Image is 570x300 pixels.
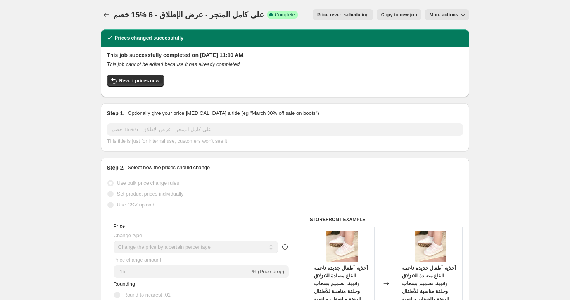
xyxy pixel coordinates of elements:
[252,269,284,274] span: % (Price drop)
[107,164,125,172] h2: Step 2.
[429,12,458,18] span: More actions
[381,12,417,18] span: Copy to new job
[317,12,369,18] span: Price revert scheduling
[117,191,184,197] span: Set product prices individually
[114,223,125,229] h3: Price
[128,109,319,117] p: Optionally give your price [MEDICAL_DATA] a title (eg "March 30% off sale on boots")
[117,180,179,186] span: Use bulk price change rules
[113,10,264,19] span: خصم ‎15% على كامل المتجر - عرض الإطلاق - 6
[115,34,184,42] h2: Prices changed successfully
[119,78,159,84] span: Revert prices now
[281,243,289,251] div: help
[415,231,446,262] img: 1757297730319d7547108e2cf7ead5da88df5e8161_80x.jpg
[101,9,112,20] button: Price change jobs
[128,164,210,172] p: Select how the prices should change
[107,61,241,67] i: This job cannot be edited because it has already completed.
[114,265,250,278] input: -15
[377,9,422,20] button: Copy to new job
[107,123,463,136] input: 30% off holiday sale
[107,51,463,59] h2: This job successfully completed on [DATE] 11:10 AM.
[326,231,358,262] img: 1757297730319d7547108e2cf7ead5da88df5e8161_80x.jpg
[114,232,142,238] span: Change type
[425,9,469,20] button: More actions
[114,281,135,287] span: Rounding
[114,257,161,263] span: Price change amount
[275,12,295,18] span: Complete
[107,138,227,144] span: This title is just for internal use, customers won't see it
[107,109,125,117] h2: Step 1.
[107,75,164,87] button: Revert prices now
[117,202,154,208] span: Use CSV upload
[313,9,373,20] button: Price revert scheduling
[124,292,171,298] span: Round to nearest .01
[310,217,463,223] h6: STOREFRONT EXAMPLE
